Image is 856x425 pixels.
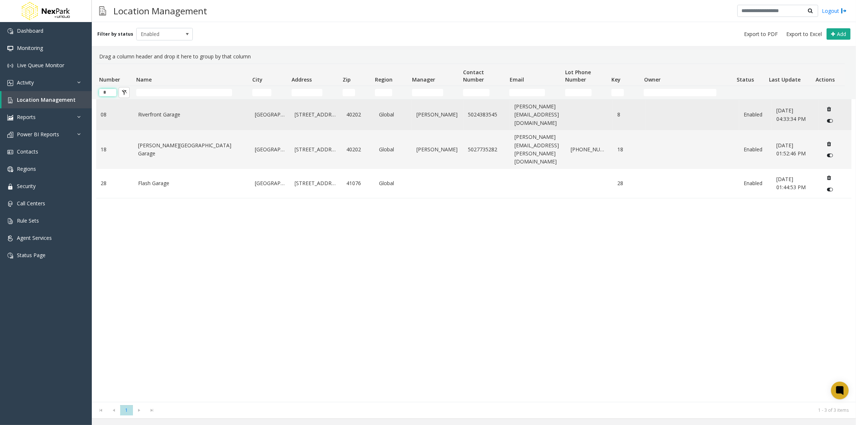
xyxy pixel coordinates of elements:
[617,179,641,187] a: 28
[776,107,814,123] a: [DATE] 04:33:34 PM
[823,138,835,150] button: Delete
[17,27,43,34] span: Dashboard
[562,86,608,99] td: Lot Phone Number Filter
[292,89,322,96] input: Address Filter
[133,86,249,99] td: Name Filter
[813,64,845,86] th: Actions
[571,145,608,154] a: [PHONE_NUMBER]
[813,86,845,99] td: Actions Filter
[827,28,850,40] button: Add
[416,145,459,154] a: [PERSON_NAME]
[252,76,263,83] span: City
[99,89,116,96] input: Number Filter
[7,115,13,120] img: 'icon'
[375,76,393,83] span: Region
[1,91,92,108] a: Location Management
[99,2,106,20] img: pageIcon
[96,86,133,99] td: Number Filter
[17,96,76,103] span: Location Management
[346,145,370,154] a: 40202
[110,2,211,20] h3: Location Management
[7,201,13,207] img: 'icon'
[17,183,36,190] span: Security
[734,86,766,99] td: Status Filter
[565,89,592,96] input: Lot Phone Number Filter
[7,253,13,259] img: 'icon'
[823,103,835,115] button: Delete
[608,86,641,99] td: Key Filter
[744,111,767,119] a: Enabled
[137,28,181,40] span: Enabled
[412,89,443,96] input: Manager Filter
[468,111,506,119] a: 5024383545
[734,64,766,86] th: Status
[611,76,621,83] span: Key
[92,64,856,402] div: Data table
[823,115,837,127] button: Disable
[292,76,312,83] span: Address
[822,7,847,15] a: Logout
[644,76,661,83] span: Owner
[17,165,36,172] span: Regions
[468,145,506,154] a: 5027735282
[744,179,767,187] a: Enabled
[506,86,562,99] td: Email Filter
[617,111,641,119] a: 8
[255,145,286,154] a: [GEOGRAPHIC_DATA]
[514,102,562,127] a: [PERSON_NAME][EMAIL_ADDRESS][DOMAIN_NAME]
[119,87,130,98] button: Clear
[138,141,246,158] a: [PERSON_NAME][GEOGRAPHIC_DATA] Garage
[786,30,822,38] span: Export to Excel
[17,148,38,155] span: Contacts
[776,142,806,157] span: [DATE] 01:52:46 PM
[101,111,129,119] a: 08
[565,69,591,83] span: Lot Phone Number
[295,111,337,119] a: [STREET_ADDRESS]
[136,89,232,96] input: Name Filter
[255,179,286,187] a: [GEOGRAPHIC_DATA]
[289,86,340,99] td: Address Filter
[17,217,39,224] span: Rule Sets
[17,234,52,241] span: Agent Services
[769,76,801,83] span: Last Update
[776,175,814,192] a: [DATE] 01:44:53 PM
[7,46,13,51] img: 'icon'
[17,79,34,86] span: Activity
[409,86,460,99] td: Manager Filter
[138,179,246,187] a: Flash Garage
[644,89,716,96] input: Owner Filter
[346,111,370,119] a: 40202
[101,179,129,187] a: 28
[138,111,246,119] a: Riverfront Garage
[343,89,355,96] input: Zip Filter
[510,76,524,83] span: Email
[7,149,13,155] img: 'icon'
[641,86,734,99] td: Owner Filter
[120,405,133,415] span: Page 1
[252,89,272,96] input: City Filter
[101,145,129,154] a: 18
[776,141,814,158] a: [DATE] 01:52:46 PM
[744,145,767,154] a: Enabled
[514,133,562,166] a: [PERSON_NAME][EMAIL_ADDRESS][PERSON_NAME][DOMAIN_NAME]
[17,200,45,207] span: Call Centers
[611,89,624,96] input: Key Filter
[416,111,459,119] a: [PERSON_NAME]
[7,97,13,103] img: 'icon'
[841,7,847,15] img: logout
[7,63,13,69] img: 'icon'
[295,145,337,154] a: [STREET_ADDRESS]
[783,29,825,39] button: Export to Excel
[340,86,372,99] td: Zip Filter
[463,89,490,96] input: Contact Number Filter
[741,29,781,39] button: Export to PDF
[163,407,849,413] kendo-pager-info: 1 - 3 of 3 items
[463,69,484,83] span: Contact Number
[744,30,778,38] span: Export to PDF
[7,218,13,224] img: 'icon'
[7,166,13,172] img: 'icon'
[766,86,812,99] td: Last Update Filter
[7,184,13,190] img: 'icon'
[255,111,286,119] a: [GEOGRAPHIC_DATA]
[776,176,806,191] span: [DATE] 01:44:53 PM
